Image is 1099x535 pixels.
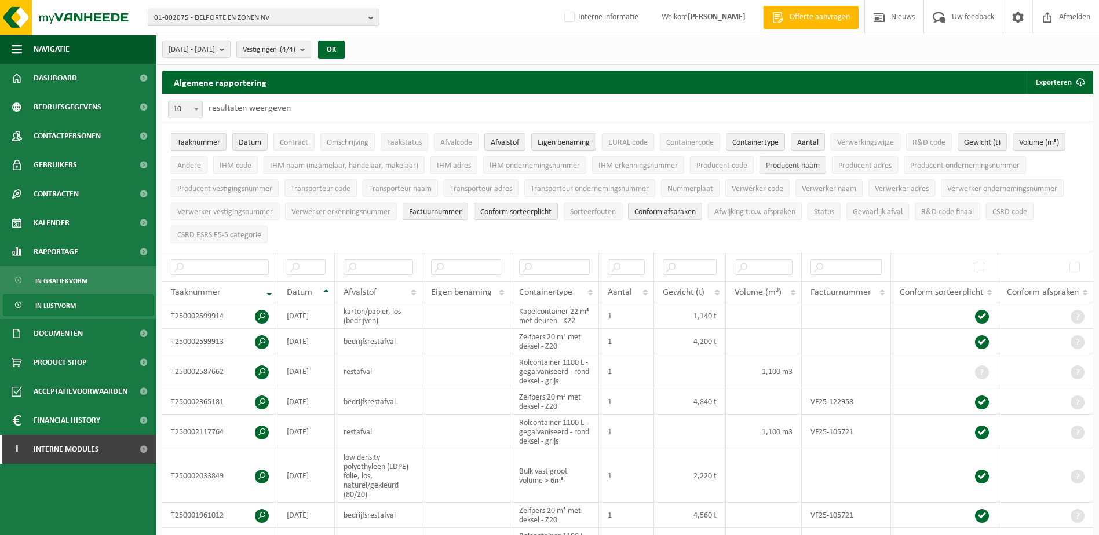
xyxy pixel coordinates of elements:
[838,162,892,170] span: Producent adres
[34,319,83,348] span: Documenten
[440,138,472,147] span: Afvalcode
[177,162,201,170] span: Andere
[510,415,598,449] td: Rolcontainer 1100 L - gegalvaniseerd - rond deksel - grijs
[524,179,655,197] button: Transporteur ondernemingsnummerTransporteur ondernemingsnummer : Activate to sort
[958,133,1007,151] button: Gewicht (t)Gewicht (t): Activate to sort
[732,138,779,147] span: Containertype
[168,101,203,118] span: 10
[162,303,278,329] td: T250002599914
[154,9,364,27] span: 01-002075 - DELPORTE EN ZONEN NV
[795,179,863,197] button: Verwerker naamVerwerker naam: Activate to sort
[484,133,525,151] button: AfvalstofAfvalstof: Activate to sort
[318,41,345,59] button: OK
[34,122,101,151] span: Contactpersonen
[708,203,802,220] button: Afwijking t.o.v. afsprakenAfwijking t.o.v. afspraken: Activate to sort
[1019,138,1059,147] span: Volume (m³)
[760,156,826,174] button: Producent naamProducent naam: Activate to sort
[791,133,825,151] button: AantalAantal: Activate to sort
[162,41,231,58] button: [DATE] - [DATE]
[868,179,935,197] button: Verwerker adresVerwerker adres: Activate to sort
[726,354,802,389] td: 1,100 m3
[688,13,746,21] strong: [PERSON_NAME]
[726,415,802,449] td: 1,100 m3
[444,179,519,197] button: Transporteur adresTransporteur adres: Activate to sort
[239,138,261,147] span: Datum
[162,503,278,528] td: T250001961012
[802,185,856,193] span: Verwerker naam
[171,226,268,243] button: CSRD ESRS E5-5 categorieCSRD ESRS E5-5 categorie: Activate to sort
[802,389,890,415] td: VF25-122958
[369,185,432,193] span: Transporteur naam
[34,208,70,237] span: Kalender
[654,503,725,528] td: 4,560 t
[335,503,422,528] td: bedrijfsrestafval
[490,162,580,170] span: IHM ondernemingsnummer
[562,9,638,26] label: Interne informatie
[34,179,79,208] span: Contracten
[162,415,278,449] td: T250002117764
[832,156,898,174] button: Producent adresProducent adres: Activate to sort
[335,449,422,503] td: low density polyethyleen (LDPE) folie, los, naturel/gekleurd (80/20)
[964,138,1001,147] span: Gewicht (t)
[270,162,418,170] span: IHM naam (inzamelaar, handelaar, makelaar)
[491,138,519,147] span: Afvalstof
[34,64,77,93] span: Dashboard
[853,208,903,217] span: Gevaarlijk afval
[162,329,278,354] td: T250002599913
[291,208,390,217] span: Verwerker erkenningsnummer
[387,138,422,147] span: Taakstatus
[912,138,945,147] span: R&D code
[654,303,725,329] td: 1,140 t
[450,185,512,193] span: Transporteur adres
[34,237,78,266] span: Rapportage
[802,503,890,528] td: VF25-105721
[171,203,279,220] button: Verwerker vestigingsnummerVerwerker vestigingsnummer: Activate to sort
[480,208,552,217] span: Conform sorteerplicht
[483,156,586,174] button: IHM ondernemingsnummerIHM ondernemingsnummer: Activate to sort
[171,179,279,197] button: Producent vestigingsnummerProducent vestigingsnummer: Activate to sort
[663,288,704,297] span: Gewicht (t)
[177,185,272,193] span: Producent vestigingsnummer
[335,354,422,389] td: restafval
[831,133,900,151] button: VerwerkingswijzeVerwerkingswijze: Activate to sort
[1013,133,1065,151] button: Volume (m³)Volume (m³): Activate to sort
[787,12,853,23] span: Offerte aanvragen
[474,203,558,220] button: Conform sorteerplicht : Activate to sort
[220,162,251,170] span: IHM code
[34,406,100,435] span: Financial History
[278,415,335,449] td: [DATE]
[654,449,725,503] td: 2,220 t
[34,348,86,377] span: Product Shop
[654,389,725,415] td: 4,840 t
[280,138,308,147] span: Contract
[34,35,70,64] span: Navigatie
[915,203,980,220] button: R&D code finaalR&amp;D code finaal: Activate to sort
[434,133,479,151] button: AfvalcodeAfvalcode: Activate to sort
[284,179,357,197] button: Transporteur codeTransporteur code: Activate to sort
[35,295,76,317] span: In lijstvorm
[510,503,598,528] td: Zelfpers 20 m³ met deksel - Z20
[381,133,428,151] button: TaakstatusTaakstatus: Activate to sort
[232,133,268,151] button: DatumDatum: Activate to sort
[437,162,471,170] span: IHM adres
[660,133,720,151] button: ContainercodeContainercode: Activate to sort
[335,389,422,415] td: bedrijfsrestafval
[846,203,909,220] button: Gevaarlijk afval : Activate to sort
[661,179,720,197] button: NummerplaatNummerplaat: Activate to sort
[608,288,632,297] span: Aantal
[510,354,598,389] td: Rolcontainer 1100 L - gegalvaniseerd - rond deksel - grijs
[599,415,655,449] td: 1
[169,101,202,118] span: 10
[431,288,492,297] span: Eigen benaming
[35,270,87,292] span: In grafiekvorm
[3,294,154,316] a: In lijstvorm
[510,449,598,503] td: Bulk vast groot volume > 6m³
[169,41,215,58] span: [DATE] - [DATE]
[992,208,1027,217] span: CSRD code
[1007,288,1079,297] span: Conform afspraken
[278,449,335,503] td: [DATE]
[34,435,99,464] span: Interne modules
[177,231,261,240] span: CSRD ESRS E5-5 categorie
[910,162,1020,170] span: Producent ondernemingsnummer
[690,156,754,174] button: Producent codeProducent code: Activate to sort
